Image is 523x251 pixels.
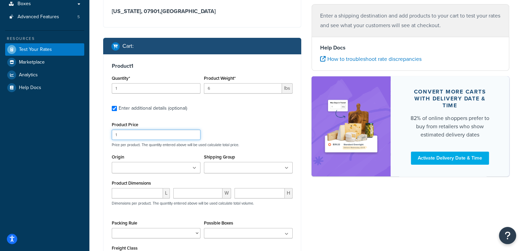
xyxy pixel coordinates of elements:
[112,245,138,251] label: Freight Class
[18,14,59,20] span: Advanced Features
[285,188,293,198] span: H
[5,36,84,42] div: Resources
[112,76,130,81] label: Quantity*
[204,76,236,81] label: Product Weight*
[204,220,233,226] label: Possible Boxes
[112,122,138,127] label: Product Price
[18,1,31,7] span: Boxes
[204,154,235,160] label: Shipping Group
[112,83,200,94] input: 0.0
[322,87,380,166] img: feature-image-ddt-36eae7f7280da8017bfb280eaccd9c446f90b1fe08728e4019434db127062ab4.png
[204,83,282,94] input: 0.00
[112,8,293,15] h3: [US_STATE], 07901 , [GEOGRAPHIC_DATA]
[222,188,231,198] span: W
[19,72,38,78] span: Analytics
[282,83,293,94] span: lbs
[19,47,52,53] span: Test Your Rates
[407,114,493,139] div: 82% of online shoppers prefer to buy from retailers who show estimated delivery dates
[163,188,170,198] span: L
[5,43,84,56] a: Test Your Rates
[19,59,45,65] span: Marketplace
[112,220,137,226] label: Packing Rule
[119,103,187,113] div: Enter additional details (optional)
[77,14,80,20] span: 5
[5,69,84,81] a: Analytics
[19,85,41,91] span: Help Docs
[411,151,489,164] a: Activate Delivery Date & Time
[122,43,134,49] h2: Cart :
[320,44,501,52] h4: Help Docs
[320,11,501,30] p: Enter a shipping destination and add products to your cart to test your rates and see what your c...
[499,227,516,244] button: Open Resource Center
[320,55,422,63] a: How to troubleshoot rate discrepancies
[112,63,293,69] h3: Product 1
[112,106,117,111] input: Enter additional details (optional)
[5,56,84,68] a: Marketplace
[5,11,84,23] a: Advanced Features5
[5,81,84,94] a: Help Docs
[110,201,254,206] p: Dimensions per product. The quantity entered above will be used calculate total volume.
[112,154,124,160] label: Origin
[112,181,151,186] label: Product Dimensions
[110,142,294,147] p: Price per product. The quantity entered above will be used calculate total price.
[5,11,84,23] li: Advanced Features
[407,88,493,109] div: Convert more carts with delivery date & time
